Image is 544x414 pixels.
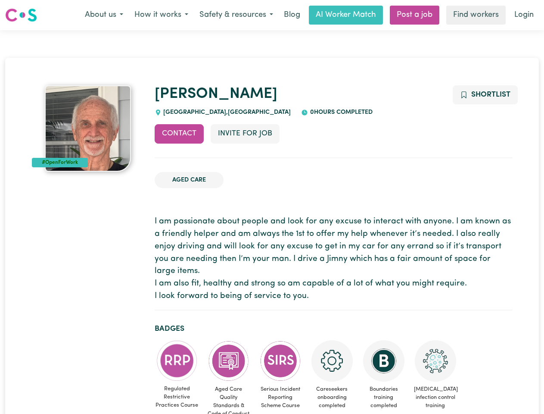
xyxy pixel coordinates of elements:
img: CS Academy: Regulated Restrictive Practices course completed [156,340,198,381]
button: How it works [129,6,194,24]
img: Careseekers logo [5,7,37,23]
div: #OpenForWork [32,158,88,167]
img: CS Academy: Boundaries in care and support work course completed [363,340,404,382]
span: Serious Incident Reporting Scheme Course [258,382,303,414]
a: Login [509,6,539,25]
span: Shortlist [471,91,510,98]
a: Careseekers logo [5,5,37,25]
img: CS Academy: COVID-19 Infection Control Training course completed [415,340,456,382]
img: CS Academy: Careseekers Onboarding course completed [311,340,353,382]
a: Find workers [446,6,506,25]
button: About us [79,6,129,24]
a: Post a job [390,6,439,25]
h2: Badges [155,324,513,333]
a: AI Worker Match [309,6,383,25]
span: [MEDICAL_DATA] infection control training [413,382,458,414]
img: Kenneth [45,85,131,172]
a: Kenneth's profile picture'#OpenForWork [32,85,144,172]
a: [PERSON_NAME] [155,87,277,102]
img: CS Academy: Aged Care Quality Standards & Code of Conduct course completed [208,340,249,382]
p: I am passionate about people and look for any excuse to interact with anyone. I am known as a fri... [155,216,513,303]
button: Invite for Job [211,124,280,143]
img: CS Academy: Serious Incident Reporting Scheme course completed [260,340,301,382]
span: [GEOGRAPHIC_DATA] , [GEOGRAPHIC_DATA] [162,109,291,116]
span: Careseekers onboarding completed [310,382,354,414]
button: Contact [155,124,204,143]
span: 0 hours completed [308,109,373,116]
button: Safety & resources [194,6,279,24]
li: Aged Care [155,172,224,188]
a: Blog [279,6,305,25]
span: Regulated Restrictive Practices Course [155,381,199,413]
span: Boundaries training completed [361,382,406,414]
button: Add to shortlist [453,85,518,104]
